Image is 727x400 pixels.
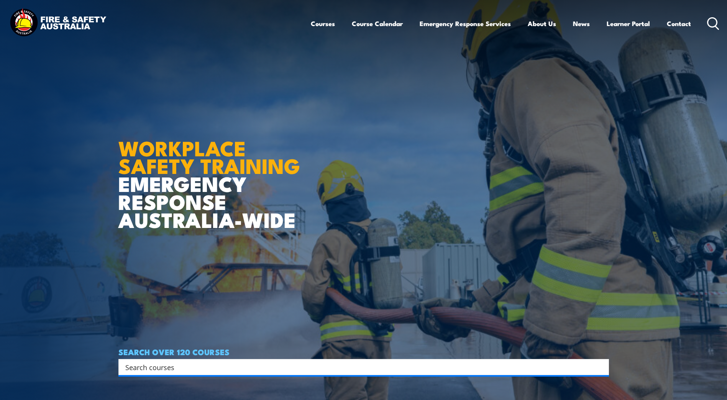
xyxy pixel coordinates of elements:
[118,348,609,356] h4: SEARCH OVER 120 COURSES
[118,120,306,228] h1: EMERGENCY RESPONSE AUSTRALIA-WIDE
[528,13,556,34] a: About Us
[311,13,335,34] a: Courses
[125,361,592,373] input: Search input
[667,13,691,34] a: Contact
[127,362,594,372] form: Search form
[420,13,511,34] a: Emergency Response Services
[607,13,650,34] a: Learner Portal
[352,13,403,34] a: Course Calendar
[596,362,606,372] button: Search magnifier button
[118,131,300,181] strong: WORKPLACE SAFETY TRAINING
[573,13,590,34] a: News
